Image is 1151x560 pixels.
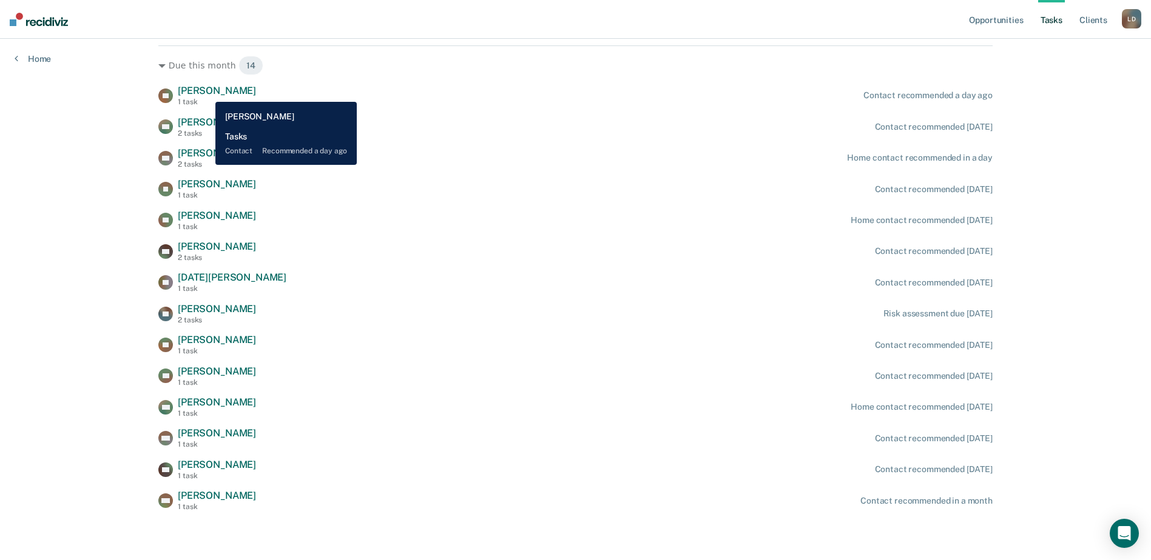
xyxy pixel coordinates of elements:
[1122,9,1141,28] button: LD
[883,308,993,319] div: Risk assessment due [DATE]
[178,378,256,387] div: 1 task
[178,160,256,168] div: 2 tasks
[238,56,263,75] span: 14
[178,129,256,138] div: 2 tasks
[851,402,993,412] div: Home contact recommended [DATE]
[875,433,993,444] div: Contact recommended [DATE]
[178,334,256,345] span: [PERSON_NAME]
[178,253,256,262] div: 2 tasks
[863,90,993,101] div: Contact recommended a day ago
[178,222,256,231] div: 1 task
[178,98,256,106] div: 1 task
[178,459,256,470] span: [PERSON_NAME]
[158,56,993,75] div: Due this month 14
[178,303,256,315] span: [PERSON_NAME]
[875,340,993,350] div: Contact recommended [DATE]
[178,440,256,448] div: 1 task
[178,502,256,511] div: 1 task
[15,53,51,64] a: Home
[178,490,256,501] span: [PERSON_NAME]
[178,347,256,355] div: 1 task
[178,147,256,159] span: [PERSON_NAME]
[875,184,993,195] div: Contact recommended [DATE]
[178,316,256,324] div: 2 tasks
[178,241,256,252] span: [PERSON_NAME]
[875,464,993,475] div: Contact recommended [DATE]
[851,215,993,225] div: Home contact recommended [DATE]
[1110,519,1139,548] div: Open Intercom Messenger
[875,278,993,288] div: Contact recommended [DATE]
[178,365,256,377] span: [PERSON_NAME]
[875,371,993,381] div: Contact recommended [DATE]
[178,472,256,480] div: 1 task
[847,153,992,163] div: Home contact recommended in a day
[875,122,993,132] div: Contact recommended [DATE]
[10,13,68,26] img: Recidiviz
[875,246,993,256] div: Contact recommended [DATE]
[1122,9,1141,28] div: L D
[178,284,286,293] div: 1 task
[178,85,256,96] span: [PERSON_NAME]
[178,210,256,221] span: [PERSON_NAME]
[178,427,256,439] span: [PERSON_NAME]
[178,396,256,408] span: [PERSON_NAME]
[178,191,256,199] div: 1 task
[178,409,256,418] div: 1 task
[178,272,286,283] span: [DATE][PERSON_NAME]
[860,496,993,506] div: Contact recommended in a month
[178,178,256,190] span: [PERSON_NAME]
[178,116,256,128] span: [PERSON_NAME]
